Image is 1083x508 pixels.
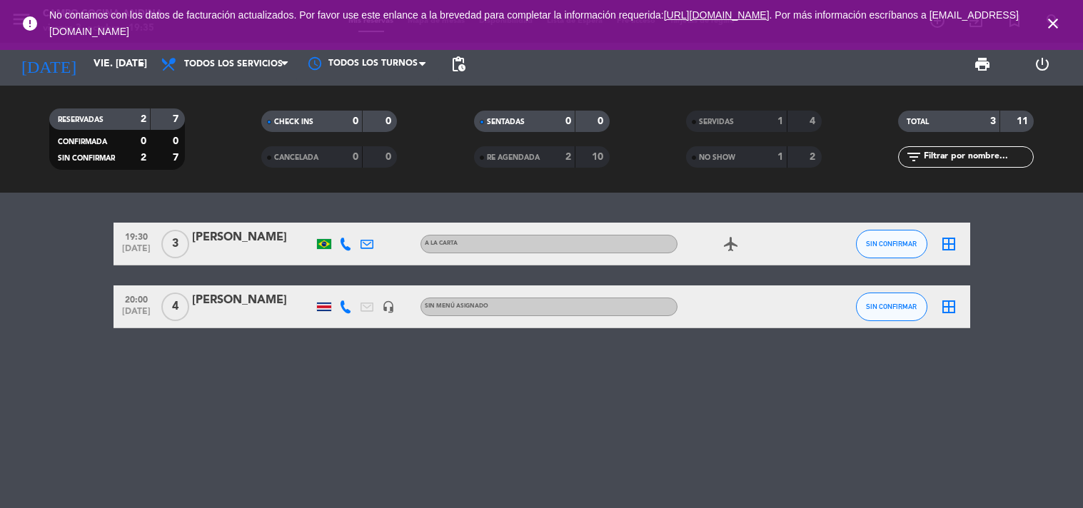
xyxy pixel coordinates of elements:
strong: 0 [353,152,358,162]
button: SIN CONFIRMAR [856,293,927,321]
span: SIN CONFIRMAR [58,155,115,162]
span: pending_actions [450,56,467,73]
i: power_settings_new [1034,56,1051,73]
strong: 11 [1017,116,1031,126]
strong: 2 [141,114,146,124]
strong: 2 [565,152,571,162]
i: headset_mic [382,300,395,313]
i: [DATE] [11,49,86,80]
strong: 0 [565,116,571,126]
a: [URL][DOMAIN_NAME] [664,9,770,21]
i: border_all [940,235,957,253]
i: error [21,15,39,32]
span: RESERVADAS [58,116,104,123]
strong: 0 [386,152,394,162]
span: NO SHOW [699,154,735,161]
span: SERVIDAS [699,118,734,126]
span: [DATE] [119,307,154,323]
a: . Por más información escríbanos a [EMAIL_ADDRESS][DOMAIN_NAME] [49,9,1019,37]
strong: 0 [386,116,394,126]
i: airplanemode_active [722,235,740,253]
span: 4 [161,293,189,321]
strong: 4 [810,116,818,126]
span: A la carta [425,240,458,246]
div: LOG OUT [1012,43,1072,86]
span: SENTADAS [487,118,525,126]
span: RE AGENDADA [487,154,540,161]
i: close [1044,15,1062,32]
strong: 2 [810,152,818,162]
strong: 7 [173,153,181,163]
div: [PERSON_NAME] [192,291,313,310]
span: Sin menú asignado [425,303,488,309]
strong: 3 [990,116,996,126]
i: arrow_drop_down [133,56,150,73]
span: CONFIRMADA [58,138,107,146]
div: [PERSON_NAME] [192,228,313,247]
i: filter_list [905,148,922,166]
span: SIN CONFIRMAR [866,303,917,310]
strong: 1 [777,116,783,126]
span: [DATE] [119,244,154,260]
strong: 1 [777,152,783,162]
span: CANCELADA [274,154,318,161]
strong: 2 [141,153,146,163]
span: SIN CONFIRMAR [866,240,917,248]
strong: 0 [173,136,181,146]
span: print [974,56,991,73]
strong: 0 [353,116,358,126]
span: No contamos con los datos de facturación actualizados. Por favor use este enlance a la brevedad p... [49,9,1019,37]
strong: 0 [598,116,606,126]
i: border_all [940,298,957,315]
span: 19:30 [119,228,154,244]
strong: 0 [141,136,146,146]
strong: 10 [592,152,606,162]
strong: 7 [173,114,181,124]
span: 3 [161,230,189,258]
span: TOTAL [907,118,929,126]
span: Todos los servicios [184,59,283,69]
span: 20:00 [119,290,154,307]
input: Filtrar por nombre... [922,149,1033,165]
span: CHECK INS [274,118,313,126]
button: SIN CONFIRMAR [856,230,927,258]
